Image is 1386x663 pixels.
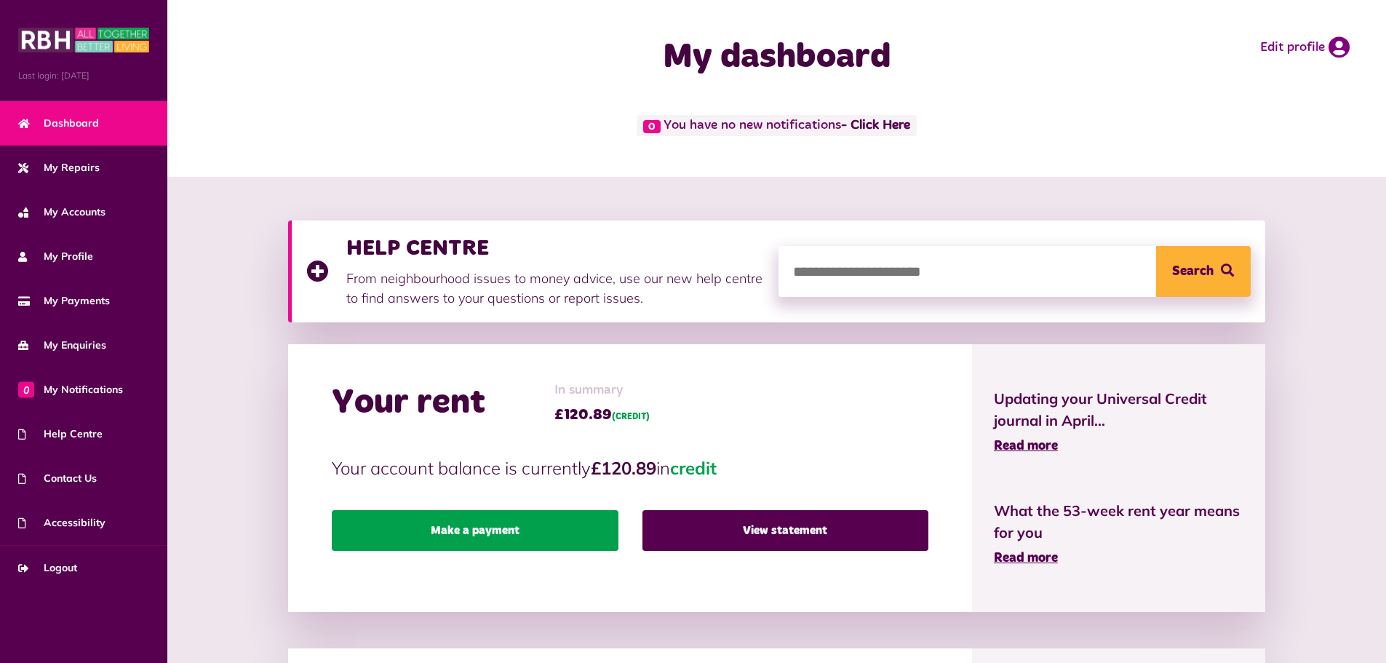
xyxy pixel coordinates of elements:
[841,119,910,132] a: - Click Here
[332,455,928,481] p: Your account balance is currently in
[18,382,123,397] span: My Notifications
[994,440,1058,453] span: Read more
[346,235,764,261] h3: HELP CENTRE
[18,338,106,353] span: My Enquiries
[18,25,149,55] img: MyRBH
[994,500,1243,568] a: What the 53-week rent year means for you Read more
[18,116,99,131] span: Dashboard
[332,510,618,551] a: Make a payment
[642,510,928,551] a: View statement
[670,457,717,479] span: credit
[637,115,917,136] span: You have no new notifications
[994,388,1243,432] span: Updating your Universal Credit journal in April...
[18,293,110,309] span: My Payments
[18,160,100,175] span: My Repairs
[1156,246,1251,297] button: Search
[487,36,1067,79] h1: My dashboard
[994,388,1243,456] a: Updating your Universal Credit journal in April... Read more
[612,413,650,421] span: (CREDIT)
[18,249,93,264] span: My Profile
[346,269,764,308] p: From neighbourhood issues to money advice, use our new help centre to find answers to your questi...
[18,471,97,486] span: Contact Us
[18,426,103,442] span: Help Centre
[18,69,149,82] span: Last login: [DATE]
[332,382,485,424] h2: Your rent
[1172,246,1214,297] span: Search
[994,500,1243,544] span: What the 53-week rent year means for you
[18,381,34,397] span: 0
[18,205,105,220] span: My Accounts
[554,404,650,426] span: £120.89
[18,560,77,576] span: Logout
[554,381,650,400] span: In summary
[591,457,656,479] strong: £120.89
[18,515,105,531] span: Accessibility
[643,120,661,133] span: 0
[994,552,1058,565] span: Read more
[1260,36,1350,58] a: Edit profile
